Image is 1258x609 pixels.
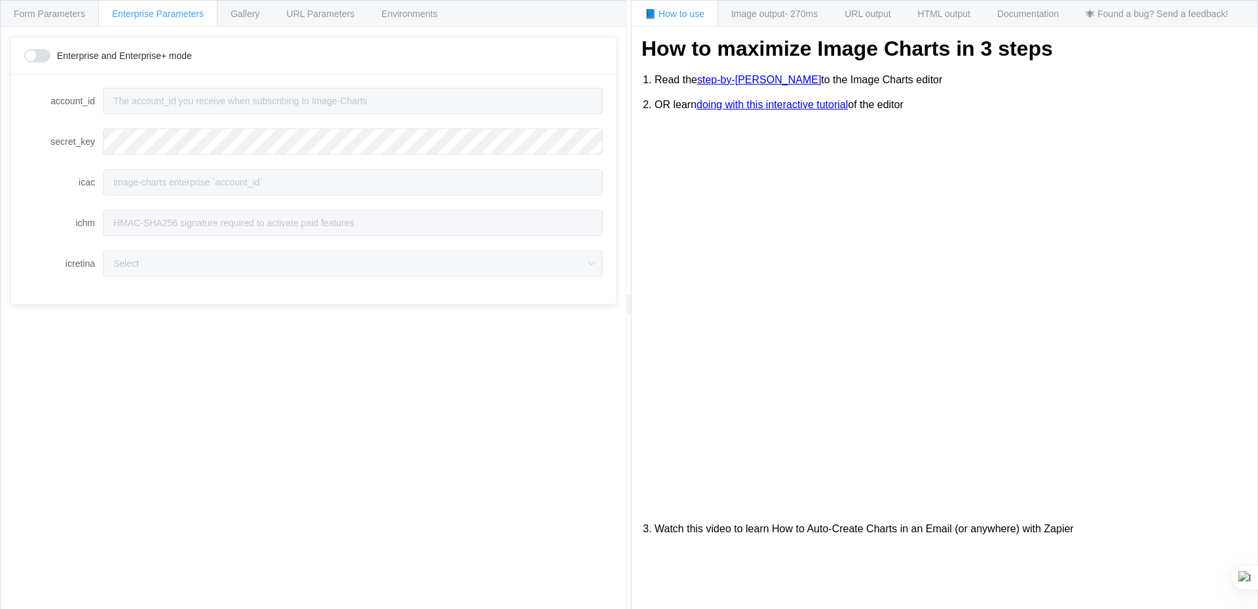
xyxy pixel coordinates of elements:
label: icretina [24,250,103,277]
input: image-charts enterprise `account_id` [103,169,603,195]
span: 📘 How to use [645,9,704,19]
label: ichm [24,210,103,236]
span: URL Parameters [286,9,354,19]
span: Form Parameters [14,9,85,19]
label: secret_key [24,128,103,155]
a: doing with this interactive tutorial [696,99,848,111]
span: Image output [731,9,818,19]
span: Gallery [231,9,259,19]
span: - 270ms [785,9,818,19]
span: Environments [381,9,438,19]
li: Read the to the Image Charts editor [655,68,1248,92]
a: step-by-[PERSON_NAME] [697,74,821,86]
span: HTML output [918,9,970,19]
input: Select [103,250,603,277]
li: Watch this video to learn How to Auto-Create Charts in an Email (or anywhere) with Zapier [655,517,1248,541]
h1: How to maximize Image Charts in 3 steps [641,37,1248,61]
span: URL output [845,9,890,19]
label: account_id [24,88,103,114]
label: icac [24,169,103,195]
span: Enterprise and Enterprise+ mode [57,51,192,60]
span: Enterprise Parameters [112,9,204,19]
li: OR learn of the editor [655,92,1248,117]
input: The account_id you receive when subscribing to Image-Charts [103,88,603,114]
span: 🕷 Found a bug? Send a feedback! [1086,9,1228,19]
input: HMAC-SHA256 signature required to activate paid features [103,210,603,236]
span: Documentation [997,9,1059,19]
